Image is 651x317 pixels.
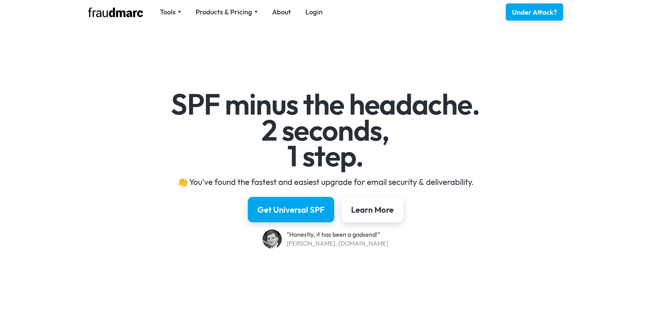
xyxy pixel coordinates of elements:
div: Learn More [351,204,394,215]
div: [PERSON_NAME], [DOMAIN_NAME] [287,239,388,248]
a: About [272,7,291,17]
div: Tools [160,7,176,17]
div: 👏 You've found the fastest and easiest upgrade for email security & deliverability. [126,176,525,187]
h1: SPF minus the headache. 2 seconds, 1 step. [126,91,525,169]
div: “Honestly, it has been a godsend!” [287,230,388,239]
a: Learn More [341,197,403,222]
div: Products & Pricing [196,7,252,17]
a: Get Universal SPF [248,197,334,222]
div: Tools [160,7,181,17]
div: Products & Pricing [196,7,258,17]
a: Under Attack? [506,3,563,21]
a: Login [305,7,323,17]
div: Under Attack? [512,8,557,17]
div: Get Universal SPF [257,204,325,215]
